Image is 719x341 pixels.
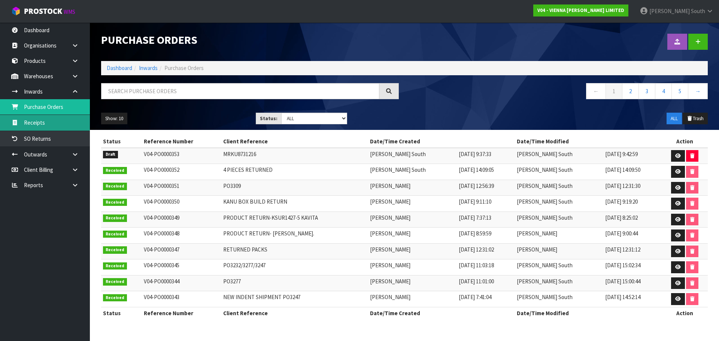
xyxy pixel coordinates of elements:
[605,262,640,269] span: [DATE] 15:02:34
[221,291,368,307] td: NEW INDENT SHIPMENT PO3247
[103,246,127,254] span: Received
[459,182,494,189] span: [DATE] 12:56:39
[517,214,573,221] span: [PERSON_NAME] South
[221,180,368,196] td: PO3309
[410,83,708,101] nav: Page navigation
[11,6,21,16] img: cube-alt.png
[459,246,494,253] span: [DATE] 12:31:02
[459,262,494,269] span: [DATE] 11:03:18
[459,230,491,237] span: [DATE] 8:59:59
[103,262,127,270] span: Received
[221,259,368,275] td: PO3232/3277/3247
[459,293,491,301] span: [DATE] 7:41:04
[370,246,410,253] span: [PERSON_NAME]
[221,307,368,319] th: Client Reference
[667,113,682,125] button: ALL
[221,196,368,212] td: KANU BOX BUILD RETURN
[605,150,638,158] span: [DATE] 9:42:59
[661,307,708,319] th: Action
[221,136,368,147] th: Client Reference
[368,136,515,147] th: Date/Time Created
[370,214,410,221] span: [PERSON_NAME]
[459,278,494,285] span: [DATE] 11:01:00
[586,83,606,99] a: ←
[671,83,688,99] a: 5
[605,166,640,173] span: [DATE] 14:09:50
[24,6,62,16] span: ProStock
[459,214,491,221] span: [DATE] 7:37:13
[517,293,573,301] span: [PERSON_NAME] South
[638,83,655,99] a: 3
[517,182,573,189] span: [PERSON_NAME] South
[649,7,690,15] span: [PERSON_NAME]
[103,151,118,158] span: Draft
[517,278,573,285] span: [PERSON_NAME] South
[142,228,221,244] td: V04-PO0000348
[221,164,368,180] td: 4 PIECES RETURNED
[142,211,221,228] td: V04-PO0000349
[101,83,379,99] input: Search purchase orders
[221,211,368,228] td: PRODUCT RETURN-KSUR1427-5 KAVITA
[368,307,515,319] th: Date/Time Created
[142,291,221,307] td: V04-PO0000343
[142,196,221,212] td: V04-PO0000350
[517,198,573,205] span: [PERSON_NAME] South
[655,83,672,99] a: 4
[64,8,75,15] small: WMS
[142,275,221,291] td: V04-PO0000344
[221,228,368,244] td: PRODUCT RETURN- [PERSON_NAME].
[370,293,410,301] span: [PERSON_NAME]
[515,307,662,319] th: Date/Time Modified
[517,150,573,158] span: [PERSON_NAME] South
[605,198,638,205] span: [DATE] 9:19:20
[142,259,221,275] td: V04-PO0000345
[517,246,557,253] span: [PERSON_NAME]
[683,113,708,125] button: Trash
[103,278,127,286] span: Received
[370,262,410,269] span: [PERSON_NAME]
[101,113,127,125] button: Show: 10
[517,166,573,173] span: [PERSON_NAME] South
[101,34,399,46] h1: Purchase Orders
[459,198,491,205] span: [DATE] 9:11:10
[221,275,368,291] td: PO3277
[164,64,204,71] span: Purchase Orders
[142,180,221,196] td: V04-PO0000351
[605,278,640,285] span: [DATE] 15:00:44
[221,148,368,164] td: MRKU8731216
[103,167,127,174] span: Received
[606,83,622,99] a: 1
[688,83,708,99] a: →
[622,83,639,99] a: 2
[517,262,573,269] span: [PERSON_NAME] South
[691,7,705,15] span: South
[103,199,127,206] span: Received
[142,148,221,164] td: V04-PO0000353
[260,115,277,122] strong: Status:
[370,278,410,285] span: [PERSON_NAME]
[605,230,638,237] span: [DATE] 9:00:44
[103,231,127,238] span: Received
[537,7,624,13] strong: V04 - VIENNA [PERSON_NAME] LIMITED
[103,294,127,302] span: Received
[605,293,640,301] span: [DATE] 14:52:14
[142,307,221,319] th: Reference Number
[142,164,221,180] td: V04-PO0000352
[533,4,628,16] a: V04 - VIENNA [PERSON_NAME] LIMITED
[101,136,142,147] th: Status
[142,243,221,259] td: V04-PO0000347
[661,136,708,147] th: Action
[515,136,662,147] th: Date/Time Modified
[103,214,127,222] span: Received
[101,307,142,319] th: Status
[370,166,426,173] span: [PERSON_NAME] South
[459,150,491,158] span: [DATE] 9:37:33
[459,166,494,173] span: [DATE] 14:09:05
[370,182,410,189] span: [PERSON_NAME]
[139,64,158,71] a: Inwards
[107,64,132,71] a: Dashboard
[605,182,640,189] span: [DATE] 12:31:30
[370,230,410,237] span: [PERSON_NAME]
[221,243,368,259] td: RETURNED PACKS
[142,136,221,147] th: Reference Number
